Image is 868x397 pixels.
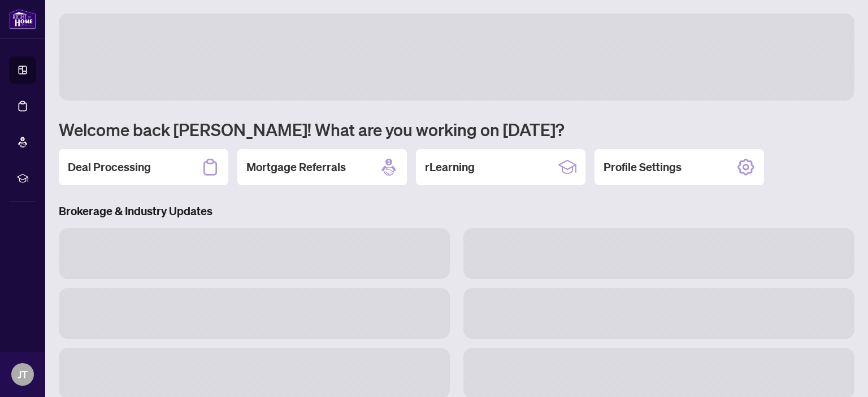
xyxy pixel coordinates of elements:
img: logo [9,8,36,29]
h2: rLearning [425,159,475,175]
span: JT [18,367,28,382]
h2: Deal Processing [68,159,151,175]
h3: Brokerage & Industry Updates [59,203,854,219]
h2: Mortgage Referrals [246,159,346,175]
h1: Welcome back [PERSON_NAME]! What are you working on [DATE]? [59,119,854,140]
h2: Profile Settings [604,159,682,175]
